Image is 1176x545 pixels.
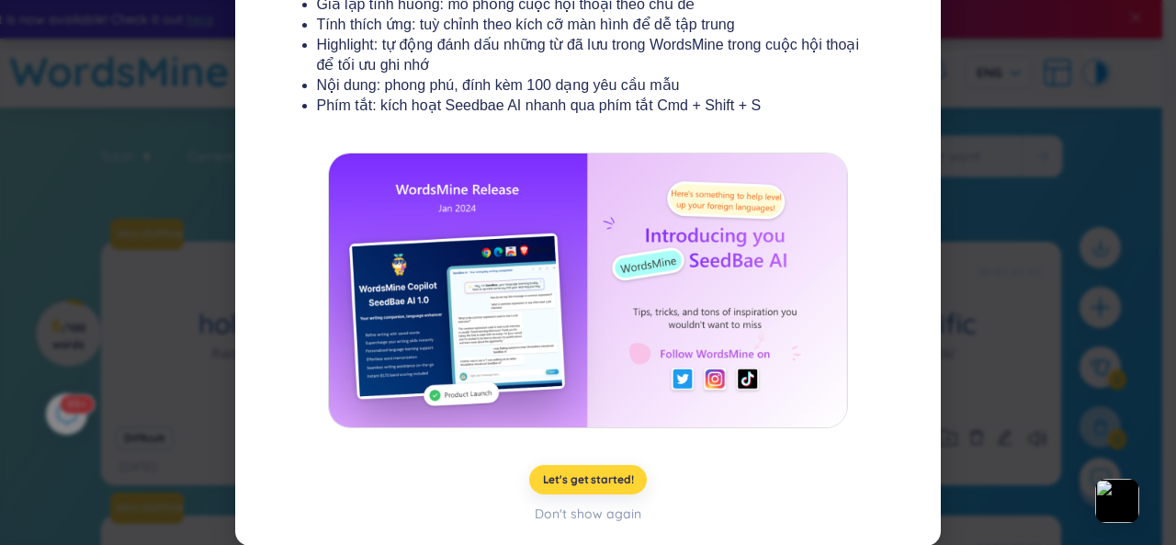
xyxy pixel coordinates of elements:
[317,96,860,116] li: Phím tắt: kích hoạt Seedbae AI nhanh qua phím tắt Cmd + Shift + S
[317,75,860,96] li: Nội dung: phong phú, đính kèm 100 dạng yêu cầu mẫu
[535,504,641,524] div: Don't show again
[317,15,860,35] li: Tính thích ứng: tuỳ chỉnh theo kích cỡ màn hình để dễ tập trung
[543,472,634,487] span: Let's get started!
[529,465,648,494] button: Let's get started!
[317,35,860,75] li: Highlight: tự động đánh dấu những từ đã lưu trong WordsMine trong cuộc hội thoại để tối ưu ghi nhớ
